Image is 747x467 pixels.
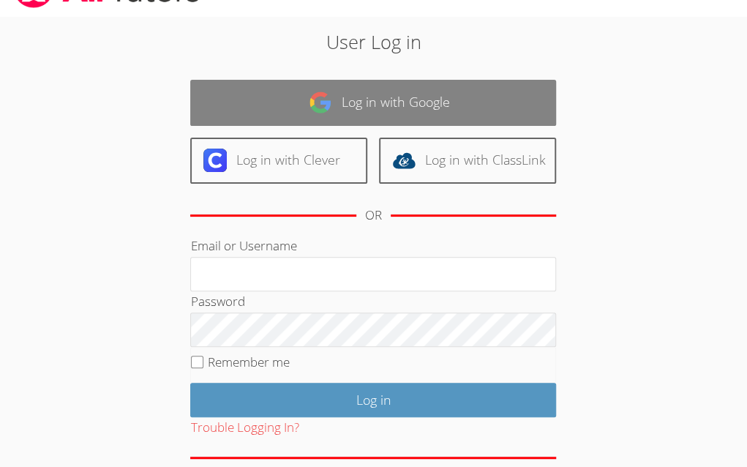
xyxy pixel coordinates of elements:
label: Password [190,293,244,310]
button: Trouble Logging In? [190,417,299,438]
a: Log in with Clever [190,138,367,184]
label: Email or Username [190,237,296,254]
img: google-logo-50288ca7cdecda66e5e0955fdab243c47b7ad437acaf1139b6f446037453330a.svg [309,91,332,114]
img: clever-logo-6eab21bc6e7a338710f1a6ff85c0baf02591cd810cc4098c63d3a4b26e2feb20.svg [203,149,227,172]
img: classlink-logo-d6bb404cc1216ec64c9a2012d9dc4662098be43eaf13dc465df04b49fa7ab582.svg [392,149,416,172]
h2: User Log in [105,28,642,56]
a: Log in with Google [190,80,556,126]
div: OR [365,205,382,226]
label: Remember me [208,354,290,370]
input: Log in [190,383,556,417]
a: Log in with ClassLink [379,138,556,184]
